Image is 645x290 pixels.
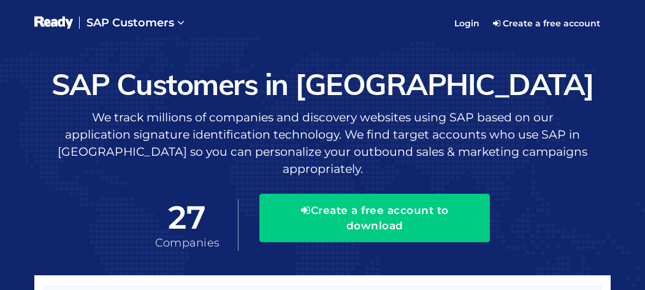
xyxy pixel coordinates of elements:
[86,16,174,29] span: SAP Customers
[155,200,220,235] span: 27
[447,8,487,39] a: Login
[259,194,490,242] button: Create a free account to download
[484,13,609,33] a: Create a free account
[79,6,192,40] a: SAP Customers
[34,15,73,31] img: logo
[34,68,611,101] h1: SAP Customers in [GEOGRAPHIC_DATA]
[155,236,220,250] span: Companies
[454,18,479,29] span: Login
[34,109,611,178] p: We track millions of companies and discovery websites using SAP based on our application signatur...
